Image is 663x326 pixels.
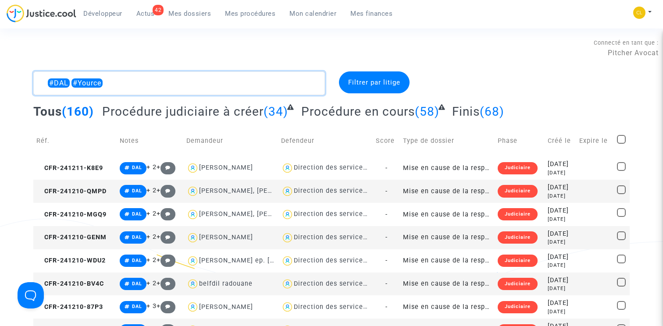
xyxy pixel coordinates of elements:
td: Mise en cause de la responsabilité de l'Etat pour lenteur excessive de la Justice [400,249,495,273]
span: (34) [264,104,288,119]
div: Judiciaire [498,231,538,244]
span: DAL [132,188,142,194]
div: Direction des services judiciaires du Ministère de la Justice - Bureau FIP4 [294,280,537,287]
div: [DATE] [548,169,573,177]
span: + [157,256,175,264]
div: Direction des services judiciaires du Ministère de la Justice - Bureau FIP4 [294,187,537,195]
td: Créé le [545,125,576,156]
td: Defendeur [278,125,373,156]
span: + [157,187,175,194]
a: Mes finances [343,7,399,20]
div: Direction des services judiciaires du Ministère de la Justice - Bureau FIP4 [294,303,537,311]
img: icon-user.svg [186,208,199,221]
img: f0b917ab549025eb3af43f3c4438ad5d [633,7,645,19]
img: icon-user.svg [186,162,199,174]
div: [PERSON_NAME] [199,234,253,241]
span: + 2 [146,280,157,287]
div: belfdil radouane [199,280,253,287]
img: icon-user.svg [186,255,199,267]
td: Mise en cause de la responsabilité de l'Etat pour lenteur excessive de la Justice [400,156,495,180]
div: [DATE] [548,206,573,216]
td: Réf. [33,125,117,156]
div: [DATE] [548,276,573,285]
div: [DATE] [548,183,573,192]
div: Direction des services judiciaires du Ministère de la Justice - Bureau FIP4 [294,210,537,218]
div: [DATE] [548,252,573,262]
span: + 2 [146,210,157,217]
span: - [385,188,388,195]
div: [DATE] [548,262,573,269]
div: Judiciaire [498,255,538,267]
img: jc-logo.svg [7,4,76,22]
span: - [385,280,388,287]
span: + [157,210,175,217]
span: Filtrer par litige [348,78,400,86]
img: icon-user.svg [186,278,199,291]
span: Procédure judiciaire à créer [102,104,264,119]
div: Judiciaire [498,162,538,174]
div: [DATE] [548,238,573,246]
a: 42Actus [129,7,162,20]
span: (68) [480,104,504,119]
span: Actus [136,10,155,18]
div: [PERSON_NAME] ep. [GEOGRAPHIC_DATA] [199,257,335,264]
div: Judiciaire [498,278,538,290]
div: [DATE] [548,298,573,308]
div: 42 [153,5,164,15]
td: Mise en cause de la responsabilité de l'Etat pour lenteur excessive de la Justice [400,203,495,226]
span: DAL [132,165,142,170]
span: Finis [452,104,480,119]
span: - [385,164,388,172]
span: CFR-241211-K8E9 [36,164,103,172]
td: Expire le [576,125,613,156]
span: DAL [132,304,142,309]
span: Tous [33,104,62,119]
div: Direction des services judiciaires du Ministère de la Justice - Bureau FIP4 [294,164,537,171]
div: [PERSON_NAME], [PERSON_NAME] [199,210,311,218]
img: icon-user.svg [186,231,199,244]
span: (58) [415,104,439,119]
div: Direction des services judiciaires du Ministère de la Justice - Bureau FIP4 [294,234,537,241]
span: - [385,303,388,311]
img: icon-user.svg [186,185,199,198]
div: [DATE] [548,216,573,223]
span: - [385,234,388,241]
div: [DATE] [548,229,573,239]
iframe: Help Scout Beacon - Open [18,282,44,308]
img: icon-user.svg [281,278,294,291]
div: [DATE] [548,308,573,315]
div: [DATE] [548,159,573,169]
span: CFR-241210-QMPD [36,188,107,195]
div: Judiciaire [498,208,538,220]
img: icon-user.svg [281,231,294,244]
td: Type de dossier [400,125,495,156]
td: Mise en cause de la responsabilité de l'Etat pour lenteur excessive de la Justice [400,226,495,249]
span: (160) [62,104,94,119]
span: CFR-241210-WDU2 [36,257,106,264]
span: CFR-241210-GENM [36,234,107,241]
span: Mes procédures [225,10,275,18]
td: Mise en cause de la responsabilité de l'Etat pour lenteur excessive de la Justice [400,180,495,203]
span: Connecté en tant que : [594,39,659,46]
td: Notes [117,125,184,156]
img: icon-user.svg [281,255,294,267]
td: Score [373,125,400,156]
div: [PERSON_NAME] [199,164,253,171]
div: [DATE] [548,192,573,200]
span: Mes dossiers [168,10,211,18]
span: Mes finances [350,10,392,18]
div: Direction des services judiciaires du Ministère de la Justice - Bureau FIP4 [294,257,537,264]
span: + [157,302,175,310]
span: DAL [132,234,142,240]
a: Mes dossiers [161,7,218,20]
span: CFR-241210-BV4C [36,280,104,287]
td: Demandeur [183,125,278,156]
span: + [157,233,175,241]
span: Mon calendrier [289,10,336,18]
td: Phase [495,125,545,156]
span: + 2 [146,187,157,194]
td: Mise en cause de la responsabilité de l'Etat pour lenteur excessive de la Justice [400,295,495,319]
span: - [385,211,388,218]
img: icon-user.svg [281,162,294,174]
span: + 2 [146,163,157,171]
